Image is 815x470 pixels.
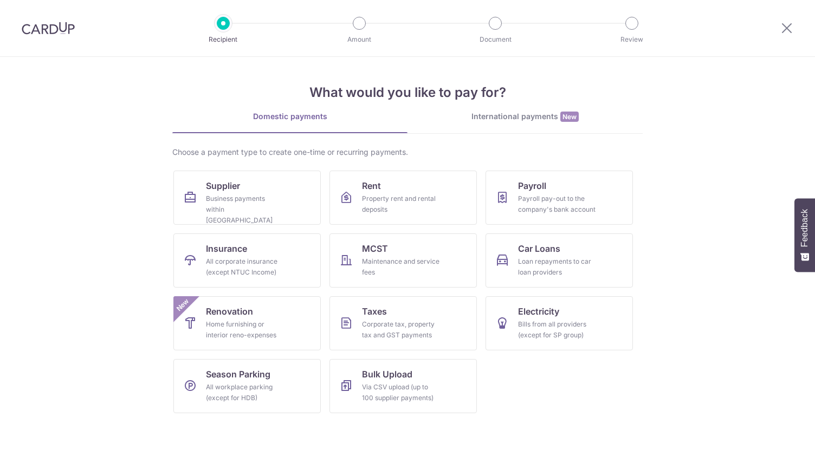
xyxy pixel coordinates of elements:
div: Payroll pay-out to the company's bank account [518,193,596,215]
div: Via CSV upload (up to 100 supplier payments) [362,382,440,403]
div: Home furnishing or interior reno-expenses [206,319,284,341]
a: RentProperty rent and rental deposits [329,171,477,225]
p: Amount [319,34,399,45]
p: Recipient [183,34,263,45]
span: Electricity [518,305,559,318]
a: Season ParkingAll workplace parking (except for HDB) [173,359,321,413]
h4: What would you like to pay for? [172,83,643,102]
img: CardUp [22,22,75,35]
a: MCSTMaintenance and service fees [329,233,477,288]
span: Payroll [518,179,546,192]
span: New [174,296,192,314]
span: Insurance [206,242,247,255]
a: SupplierBusiness payments within [GEOGRAPHIC_DATA] [173,171,321,225]
div: Choose a payment type to create one-time or recurring payments. [172,147,643,158]
span: Rent [362,179,381,192]
div: Domestic payments [172,111,407,122]
span: Car Loans [518,242,560,255]
div: All workplace parking (except for HDB) [206,382,284,403]
a: Bulk UploadVia CSV upload (up to 100 supplier payments) [329,359,477,413]
span: Renovation [206,305,253,318]
a: TaxesCorporate tax, property tax and GST payments [329,296,477,350]
button: Feedback - Show survey [794,198,815,272]
a: InsuranceAll corporate insurance (except NTUC Income) [173,233,321,288]
span: Feedback [800,209,810,247]
span: Taxes [362,305,387,318]
div: Maintenance and service fees [362,256,440,278]
span: MCST [362,242,388,255]
div: Property rent and rental deposits [362,193,440,215]
span: Supplier [206,179,240,192]
span: Bulk Upload [362,368,412,381]
a: Car LoansLoan repayments to car loan providers [486,233,633,288]
div: Bills from all providers (except for SP group) [518,319,596,341]
p: Document [455,34,535,45]
a: RenovationHome furnishing or interior reno-expensesNew [173,296,321,350]
span: New [560,112,579,122]
div: Business payments within [GEOGRAPHIC_DATA] [206,193,284,226]
div: All corporate insurance (except NTUC Income) [206,256,284,278]
p: Review [592,34,672,45]
a: ElectricityBills from all providers (except for SP group) [486,296,633,350]
a: PayrollPayroll pay-out to the company's bank account [486,171,633,225]
div: Corporate tax, property tax and GST payments [362,319,440,341]
div: Loan repayments to car loan providers [518,256,596,278]
span: Season Parking [206,368,270,381]
div: International payments [407,111,643,122]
